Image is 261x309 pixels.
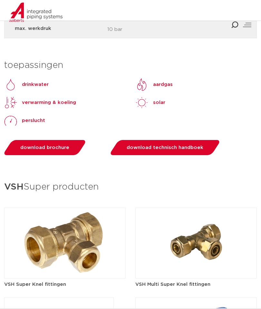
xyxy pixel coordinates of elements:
p: solar [153,99,165,107]
span: download brochure [20,145,69,150]
h5: VSH Super Knel fittingen [4,281,126,288]
div: 10 bar [5,21,256,38]
a: VSH Multi Super Knel fittingen [135,240,257,287]
strong: max. werkdruk [15,24,102,33]
a: verwarming & koeling [4,96,76,109]
p: verwarming & koeling [22,99,76,107]
a: download technisch handboek [109,140,221,155]
strong: VSH [4,183,24,192]
h3: toepassingen [4,59,257,72]
span: download technisch handboek [127,145,203,150]
p: drinkwater [22,81,49,89]
h5: VSH Multi Super Knel fittingen [135,281,257,288]
a: solarsolar [135,96,165,109]
p: aardgas [153,81,173,89]
a: VSH Super Knel fittingen [4,240,126,287]
img: Drinkwater [4,78,17,91]
a: Drinkwaterdrinkwater [4,78,49,91]
a: perslucht [4,114,45,127]
img: solar [135,96,148,109]
a: download brochure [3,140,87,155]
a: aardgas [135,78,173,91]
h3: Super producten [4,180,257,195]
p: perslucht [22,117,45,125]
